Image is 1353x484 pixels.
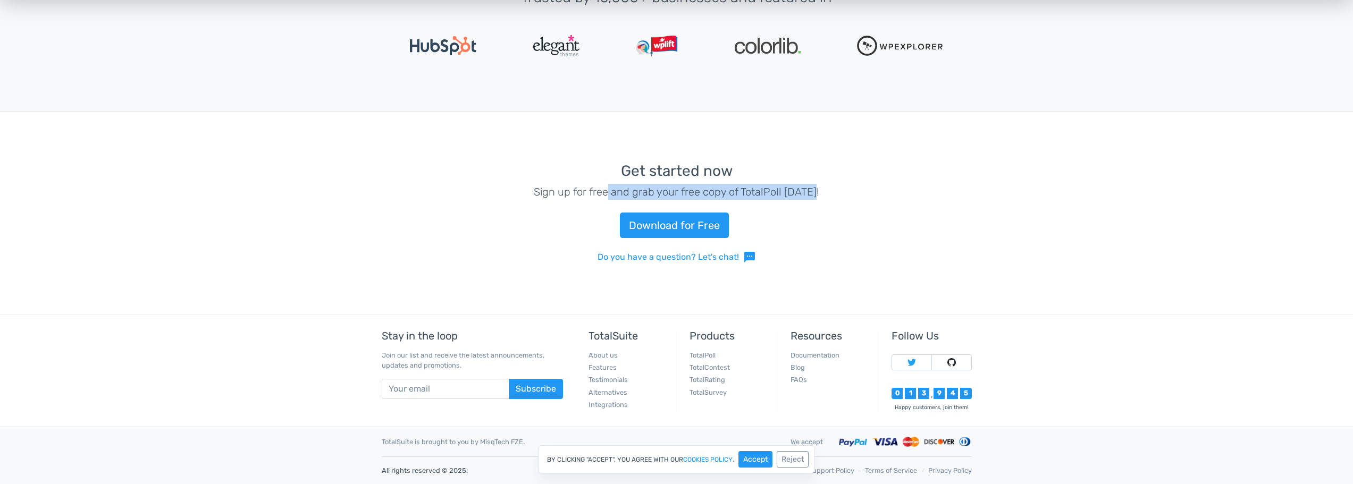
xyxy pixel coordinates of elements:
a: TotalSurvey [690,388,727,396]
div: 0 [892,388,903,399]
div: v 4.0.25 [30,17,52,26]
a: About us [589,351,618,359]
button: Accept [738,451,772,468]
img: website_grey.svg [17,28,26,37]
img: Colorlib [735,38,801,54]
img: Accepted payment methods [839,436,972,448]
div: , [929,392,934,399]
div: 9 [934,388,945,399]
img: Follow TotalSuite on Github [947,358,956,367]
a: Blog [791,363,805,371]
div: Happy customers, join them! [892,403,971,411]
a: Integrations [589,401,628,409]
h3: Get started now [382,163,972,180]
div: 4 [947,388,958,399]
p: Join our list and receive the latest announcements, updates and promotions. [382,350,563,370]
img: tab_domain_overview_orange.svg [43,63,52,71]
a: Download for Free [620,213,729,238]
a: FAQs [791,376,807,384]
a: Do you have a question? Let's chat!sms [598,251,756,264]
img: tab_keywords_by_traffic_grey.svg [108,63,117,71]
h5: Products [690,330,769,342]
div: TotalSuite is brought to you by MisqTech FZE. [374,437,783,447]
input: Your email [382,379,509,399]
div: 1 [905,388,916,399]
a: TotalRating [690,376,725,384]
a: TotalPoll [690,351,716,359]
h5: Resources [791,330,870,342]
div: 3 [918,388,929,399]
h5: Stay in the loop [382,330,563,342]
a: Testimonials [589,376,628,384]
div: 5 [960,388,971,399]
a: Documentation [791,351,839,359]
img: WPExplorer [857,36,943,56]
a: TotalContest [690,363,730,371]
img: logo_orange.svg [17,17,26,26]
img: ElegantThemes [533,35,579,56]
div: 域名: [DOMAIN_NAME] [28,28,108,37]
p: Sign up for free and grab your free copy of TotalPoll [DATE]! [382,184,972,200]
span: sms [743,251,756,264]
h5: Follow Us [892,330,971,342]
img: Follow TotalSuite on Twitter [907,358,916,367]
button: Reject [777,451,809,468]
button: Subscribe [509,379,563,399]
a: Alternatives [589,388,627,396]
div: By clicking "Accept", you agree with our . [539,445,814,473]
h5: TotalSuite [589,330,668,342]
div: 域名概述 [55,64,82,71]
img: Hubspot [410,36,476,55]
div: 关键词（按流量） [120,64,175,71]
img: WPLift [636,35,678,56]
a: Features [589,363,617,371]
a: cookies policy [683,456,733,463]
div: We accept [783,437,831,447]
